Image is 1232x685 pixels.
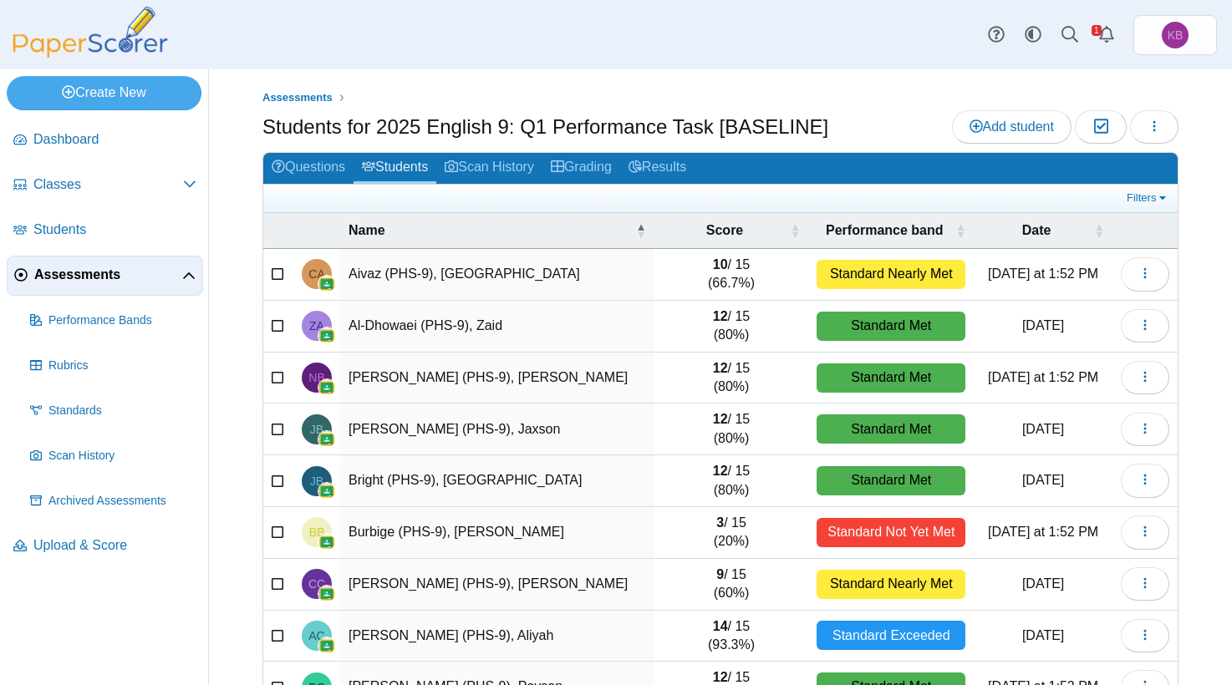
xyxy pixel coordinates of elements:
[817,363,965,393] div: Standard Met
[318,327,335,344] img: googleClassroom-logo.png
[263,153,354,184] a: Questions
[1022,422,1064,436] time: Sep 16, 2025 at 11:11 AM
[1088,17,1125,53] a: Alerts
[349,221,633,240] span: Name
[713,309,728,323] b: 12
[340,301,654,353] td: Al-Dhowaei (PHS-9), Zaid
[1022,628,1064,642] time: Sep 16, 2025 at 11:11 AM
[7,165,203,205] a: Classes
[817,570,965,599] div: Standard Nearly Met
[309,320,324,332] span: Zaid Al-Dhowaei (PHS-9)
[1022,318,1064,332] time: Sep 16, 2025 at 11:11 AM
[1022,473,1064,487] time: Sep 16, 2025 at 11:11 AM
[654,455,809,507] td: / 15 (80%)
[7,76,201,109] a: Create New
[340,403,654,455] td: [PERSON_NAME] (PHS-9), Jaxson
[48,493,196,510] span: Archived Assessments
[318,586,335,602] img: googleClassroom-logo.png
[817,414,965,444] div: Standard Met
[23,436,203,476] a: Scan History
[654,559,809,611] td: / 15 (60%)
[318,534,335,551] img: googleClassroom-logo.png
[48,448,196,464] span: Scan History
[258,88,337,109] a: Assessments
[33,536,196,555] span: Upload & Score
[713,412,728,426] b: 12
[1094,222,1104,239] span: Date : Activate to sort
[33,175,183,194] span: Classes
[713,670,728,684] b: 12
[33,221,196,239] span: Students
[817,466,965,495] div: Standard Met
[262,91,333,104] span: Assessments
[340,353,654,404] td: [PERSON_NAME] (PHS-9), [PERSON_NAME]
[310,475,323,487] span: Jordan Bright (PHS-9)
[952,110,1072,144] a: Add student
[654,507,809,559] td: / 15 (20%)
[308,630,324,642] span: Aliyah Caraballo (PHS-9)
[318,379,335,396] img: googleClassroom-logo.png
[310,424,323,435] span: Jaxson Boucher (PHS-9)
[7,211,203,251] a: Students
[988,525,1098,539] time: Sep 22, 2025 at 1:52 PM
[817,221,952,240] span: Performance band
[34,266,182,284] span: Assessments
[982,221,1091,240] span: Date
[7,120,203,160] a: Dashboard
[955,222,965,239] span: Performance band : Activate to sort
[23,346,203,386] a: Rubrics
[23,481,203,521] a: Archived Assessments
[970,119,1054,134] span: Add student
[713,361,728,375] b: 12
[817,621,965,650] div: Standard Exceeded
[48,358,196,374] span: Rubrics
[308,268,324,280] span: Charlotte Aivaz (PHS-9)
[7,46,174,60] a: PaperScorer
[654,403,809,455] td: / 15 (80%)
[262,113,828,141] h1: Students for 2025 English 9: Q1 Performance Task [BASELINE]
[340,611,654,662] td: [PERSON_NAME] (PHS-9), Aliyah
[716,515,724,530] b: 3
[817,260,965,289] div: Standard Nearly Met
[542,153,620,184] a: Grading
[1123,190,1173,206] a: Filters
[318,483,335,500] img: googleClassroom-logo.png
[23,301,203,341] a: Performance Bands
[340,559,654,611] td: [PERSON_NAME] (PHS-9), [PERSON_NAME]
[48,312,196,329] span: Performance Bands
[7,7,174,58] img: PaperScorer
[654,353,809,404] td: / 15 (80%)
[340,507,654,559] td: Burbige (PHS-9), [PERSON_NAME]
[620,153,695,184] a: Results
[340,249,654,301] td: Aivaz (PHS-9), [GEOGRAPHIC_DATA]
[713,257,728,271] b: 10
[308,578,325,590] span: Connor Campbell (PHS-9)
[33,130,196,149] span: Dashboard
[308,372,324,383] span: Noah Barger (PHS-9)
[48,403,196,419] span: Standards
[7,256,203,296] a: Assessments
[817,312,965,341] div: Standard Met
[713,619,728,633] b: 14
[354,153,436,184] a: Students
[716,567,724,581] b: 9
[1168,29,1184,41] span: Kelly Brasile
[436,153,542,184] a: Scan History
[654,249,809,301] td: / 15 (66.7%)
[1133,15,1217,55] a: Kelly Brasile
[988,266,1098,281] time: Sep 22, 2025 at 1:52 PM
[318,637,335,654] img: googleClassroom-logo.png
[318,431,335,448] img: googleClassroom-logo.png
[988,370,1098,384] time: Sep 22, 2025 at 1:52 PM
[663,221,787,240] span: Score
[636,222,646,239] span: Name : Activate to invert sorting
[340,455,654,507] td: Bright (PHS-9), [GEOGRAPHIC_DATA]
[1162,22,1189,48] span: Kelly Brasile
[23,391,203,431] a: Standards
[309,526,325,538] span: Brooke Burbige (PHS-9)
[1022,576,1064,591] time: Sep 16, 2025 at 11:11 AM
[318,276,335,292] img: googleClassroom-logo.png
[7,526,203,566] a: Upload & Score
[654,301,809,353] td: / 15 (80%)
[654,611,809,662] td: / 15 (93.3%)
